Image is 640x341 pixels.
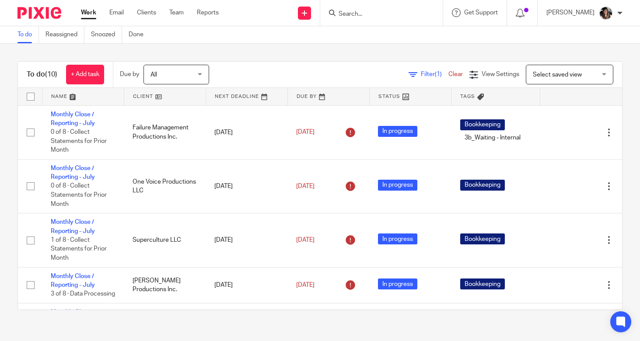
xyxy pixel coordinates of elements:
[109,8,124,17] a: Email
[378,180,417,191] span: In progress
[17,7,61,19] img: Pixie
[120,70,139,79] p: Due by
[460,180,505,191] span: Bookkeeping
[296,237,315,243] span: [DATE]
[464,10,498,16] span: Get Support
[482,71,519,77] span: View Settings
[91,26,122,43] a: Snoozed
[124,267,206,303] td: [PERSON_NAME] Productions Inc.
[124,105,206,159] td: Failure Management Productions Inc.
[378,278,417,289] span: In progress
[296,282,315,288] span: [DATE]
[45,71,57,78] span: (10)
[66,65,104,84] a: + Add task
[169,8,184,17] a: Team
[460,278,505,289] span: Bookkeeping
[460,119,505,130] span: Bookkeeping
[338,10,416,18] input: Search
[421,71,448,77] span: Filter
[51,291,115,297] span: 3 of 8 · Data Processing
[460,94,475,99] span: Tags
[45,26,84,43] a: Reassigned
[546,8,595,17] p: [PERSON_NAME]
[51,309,95,324] a: Monthly Close / Reporting - July
[51,183,107,207] span: 0 of 8 · Collect Statements for Prior Month
[533,72,582,78] span: Select saved view
[206,213,287,267] td: [DATE]
[51,219,95,234] a: Monthly Close / Reporting - July
[124,213,206,267] td: Superculture LLC
[81,8,96,17] a: Work
[129,26,150,43] a: Done
[378,126,417,137] span: In progress
[460,233,505,244] span: Bookkeeping
[17,26,39,43] a: To do
[599,6,613,20] img: IMG_2906.JPEG
[378,233,417,244] span: In progress
[460,132,525,143] span: 3b_Waiting - Internal
[51,165,95,180] a: Monthly Close / Reporting - July
[296,129,315,135] span: [DATE]
[51,237,107,261] span: 1 of 8 · Collect Statements for Prior Month
[448,71,463,77] a: Clear
[137,8,156,17] a: Clients
[150,72,157,78] span: All
[206,159,287,213] td: [DATE]
[124,159,206,213] td: One Voice Productions LLC
[197,8,219,17] a: Reports
[51,129,107,153] span: 0 of 8 · Collect Statements for Prior Month
[206,267,287,303] td: [DATE]
[206,105,287,159] td: [DATE]
[51,273,95,288] a: Monthly Close / Reporting - July
[27,70,57,79] h1: To do
[51,111,95,126] a: Monthly Close / Reporting - July
[296,183,315,189] span: [DATE]
[435,71,442,77] span: (1)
